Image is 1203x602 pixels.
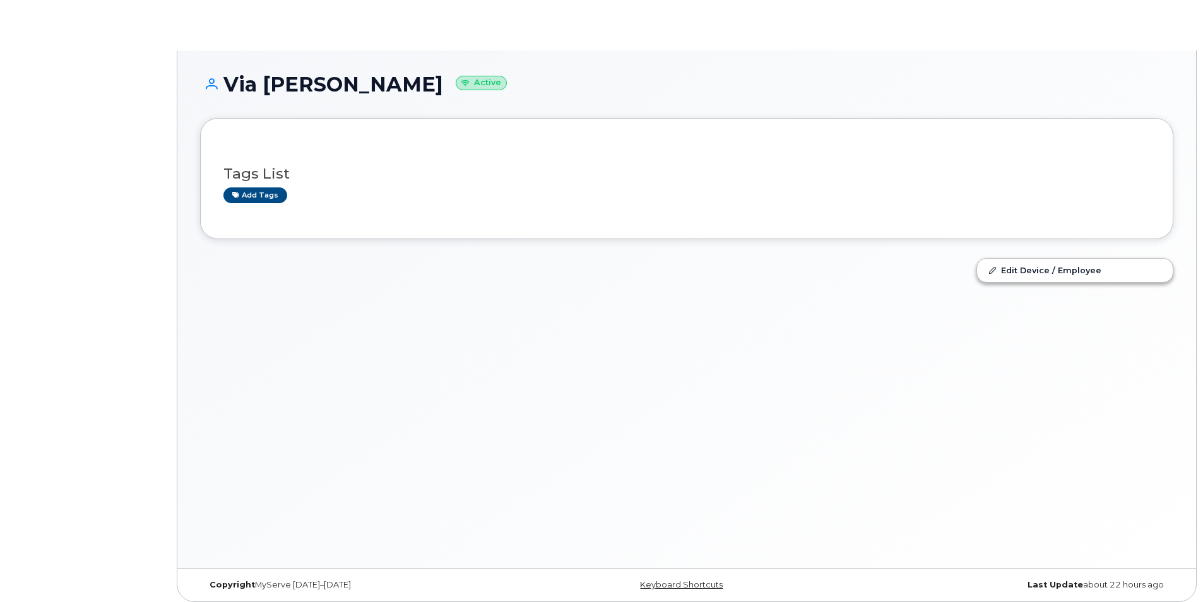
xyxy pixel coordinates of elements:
div: about 22 hours ago [849,580,1173,590]
a: Add tags [223,187,287,203]
div: MyServe [DATE]–[DATE] [200,580,524,590]
a: Keyboard Shortcuts [640,580,723,589]
h3: Tags List [223,166,1150,182]
small: Active [456,76,507,90]
strong: Last Update [1028,580,1083,589]
h1: Via [PERSON_NAME] [200,73,1173,95]
a: Edit Device / Employee [977,259,1173,281]
strong: Copyright [210,580,255,589]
